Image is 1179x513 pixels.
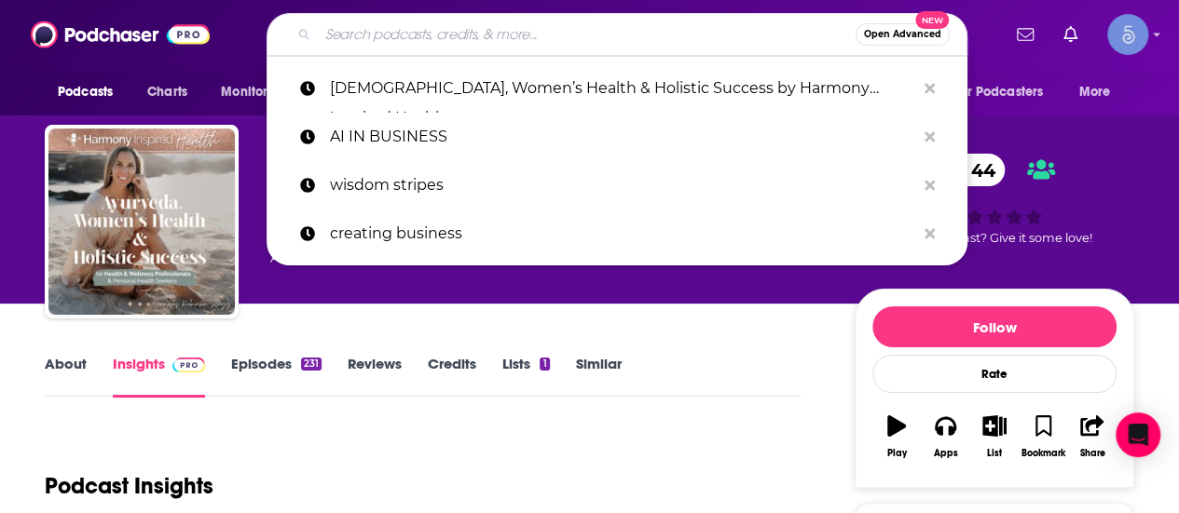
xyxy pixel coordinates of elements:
button: open menu [45,74,137,110]
button: open menu [941,74,1070,110]
button: Share [1068,403,1117,470]
span: Monitoring [221,79,287,105]
button: Bookmark [1019,403,1067,470]
div: 1 [540,358,549,371]
span: More [1079,79,1111,105]
a: InsightsPodchaser Pro [113,355,205,398]
a: 44 [934,154,1005,186]
p: AI IN BUSINESS [330,113,915,161]
div: Apps [934,448,958,459]
a: wisdom stripes [267,161,967,209]
div: Rate [872,355,1117,393]
a: Lists1 [502,355,549,398]
span: For Podcasters [953,79,1043,105]
a: About [45,355,87,398]
img: Podchaser - Follow, Share and Rate Podcasts [31,17,210,52]
div: Open Intercom Messenger [1116,412,1160,457]
button: Open AdvancedNew [856,23,950,46]
a: Credits [428,355,476,398]
span: Podcasts [58,79,113,105]
p: wisdom stripes [330,161,915,209]
h1: Podcast Insights [45,472,213,500]
button: List [970,403,1019,470]
button: Apps [921,403,969,470]
img: User Profile [1107,14,1148,55]
div: Search podcasts, credits, & more... [267,13,967,56]
span: New [915,11,949,29]
div: Bookmark [1021,448,1065,459]
a: Charts [135,74,199,110]
p: creating business [330,209,915,258]
a: Show notifications dropdown [1056,19,1085,50]
p: Ayurveda, Women’s Health & Holistic Success by Harmony Inspired Health [330,64,915,113]
div: 44Good podcast? Give it some love! [855,142,1134,257]
button: Play [872,403,921,470]
div: List [987,448,1002,459]
div: Play [887,448,907,459]
a: [DEMOGRAPHIC_DATA], Women’s Health & Holistic Success by Harmony Inspired Health [267,64,967,113]
div: Share [1079,448,1104,459]
a: Show notifications dropdown [1009,19,1041,50]
a: Similar [576,355,622,398]
span: Open Advanced [864,30,941,39]
span: Good podcast? Give it some love! [897,231,1092,245]
button: open menu [1066,74,1134,110]
a: Reviews [348,355,402,398]
button: Follow [872,306,1117,347]
button: open menu [208,74,311,110]
span: Logged in as Spiral5-G1 [1107,14,1148,55]
a: AI IN BUSINESS [267,113,967,161]
a: Episodes231 [231,355,322,398]
div: 231 [301,358,322,371]
img: Ayurveda, Women’s Health & Holistic Success by Harmony Inspired Health [48,128,235,315]
div: A weekly podcast [270,247,677,269]
button: Show profile menu [1107,14,1148,55]
span: Charts [147,79,187,105]
img: Podchaser Pro [172,358,205,372]
span: 44 [953,154,1005,186]
input: Search podcasts, credits, & more... [318,20,856,49]
a: creating business [267,209,967,258]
